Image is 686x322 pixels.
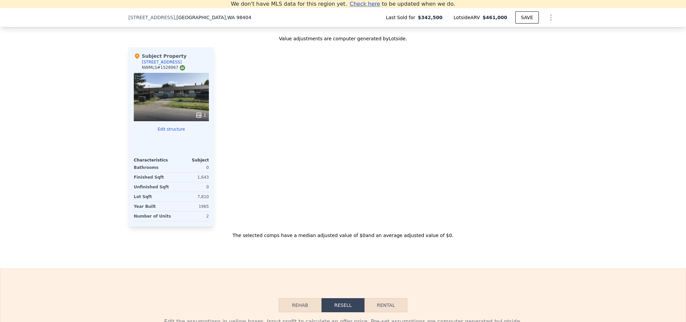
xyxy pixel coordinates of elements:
div: 1965 [173,202,209,211]
div: Year Built [134,202,170,211]
div: 1,643 [173,173,209,182]
div: 0 [173,163,209,172]
div: 1 [195,112,206,119]
div: Subject Property [134,53,186,59]
div: Value adjustments are computer generated by Lotside . [128,35,558,42]
div: 7,810 [173,192,209,201]
span: [STREET_ADDRESS] [128,14,175,21]
span: , WA 98404 [226,15,251,20]
div: 2 [174,212,209,221]
div: NWMLS # 1528967 [142,65,185,71]
div: Finished Sqft [134,173,170,182]
div: Subject [171,157,209,163]
span: Lotside ARV [454,14,482,21]
span: , [GEOGRAPHIC_DATA] [175,14,251,21]
div: The selected comps have a median adjusted value of $0 and an average adjusted value of $0 . [128,227,558,239]
button: SAVE [515,11,539,24]
button: Show Options [544,11,558,24]
span: $461,000 [482,15,507,20]
span: Last Sold for [386,14,418,21]
div: 0 [173,182,209,192]
div: [STREET_ADDRESS] [142,59,182,65]
div: Number of Units [134,212,171,221]
div: Unfinished Sqft [134,182,170,192]
div: Lot Sqft [134,192,170,201]
span: Check here [350,1,380,7]
div: Characteristics [134,157,171,163]
button: Rental [364,298,407,312]
img: NWMLS Logo [180,65,185,71]
div: Bathrooms [134,163,170,172]
button: Resell [322,298,364,312]
button: Edit structure [134,127,209,132]
button: Rehab [279,298,322,312]
span: $342,500 [418,14,443,21]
